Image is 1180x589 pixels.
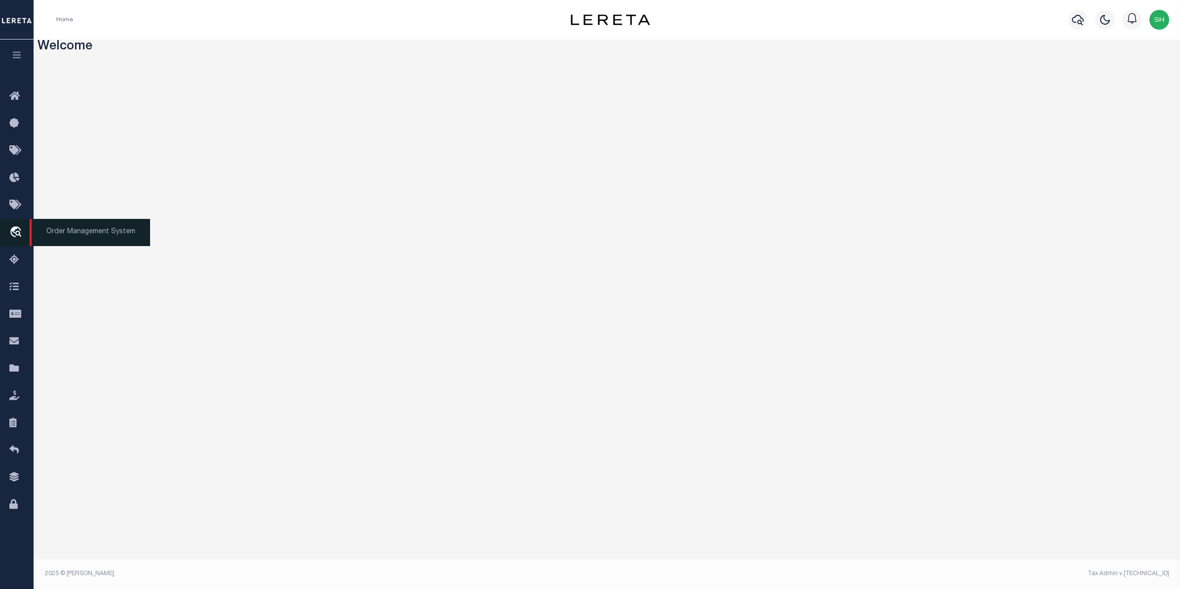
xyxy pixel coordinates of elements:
span: Order Management System [30,219,150,246]
img: svg+xml;base64,PHN2ZyB4bWxucz0iaHR0cDovL3d3dy53My5vcmcvMjAwMC9zdmciIHBvaW50ZXItZXZlbnRzPSJub25lIi... [1149,10,1169,30]
i: travel_explore [9,226,25,239]
h3: Welcome [38,40,1177,55]
li: Home [56,15,73,24]
img: logo-dark.svg [571,14,650,25]
div: 2025 © [PERSON_NAME]. [38,569,607,578]
div: Tax Admin v.[TECHNICAL_ID] [614,569,1169,578]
